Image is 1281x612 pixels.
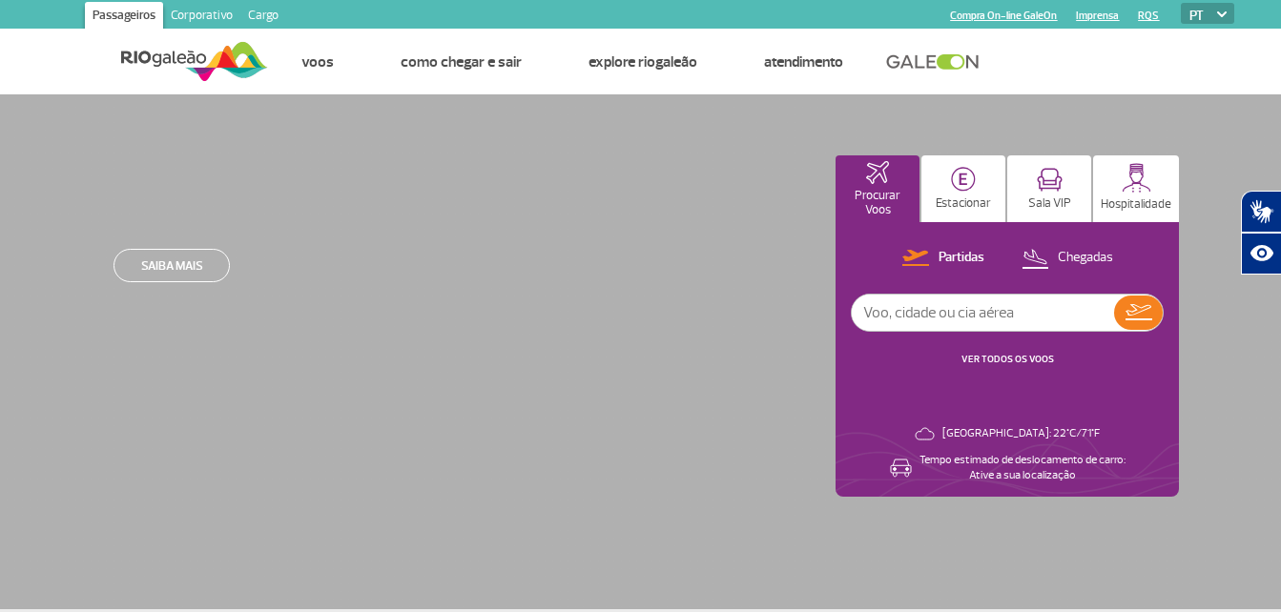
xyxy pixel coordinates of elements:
[852,295,1114,331] input: Voo, cidade ou cia aérea
[1037,168,1063,192] img: vipRoom.svg
[936,196,991,211] p: Estacionar
[956,352,1060,367] button: VER TODOS OS VOOS
[1093,155,1179,222] button: Hospitalidade
[1241,191,1281,233] button: Abrir tradutor de língua de sinais.
[866,161,889,184] img: airplaneHomeActive.svg
[939,249,984,267] p: Partidas
[1101,197,1171,212] p: Hospitalidade
[950,10,1057,22] a: Compra On-line GaleOn
[919,453,1126,483] p: Tempo estimado de deslocamento de carro: Ative a sua localização
[1241,233,1281,275] button: Abrir recursos assistivos.
[401,52,522,71] a: Como chegar e sair
[1016,246,1119,271] button: Chegadas
[1122,163,1151,193] img: hospitality.svg
[921,155,1005,222] button: Estacionar
[114,249,230,282] a: Saiba mais
[1076,10,1119,22] a: Imprensa
[836,155,919,222] button: Procurar Voos
[951,167,976,192] img: carParkingHome.svg
[897,246,990,271] button: Partidas
[301,52,334,71] a: Voos
[85,2,163,32] a: Passageiros
[1058,249,1113,267] p: Chegadas
[1241,191,1281,275] div: Plugin de acessibilidade da Hand Talk.
[163,2,240,32] a: Corporativo
[764,52,843,71] a: Atendimento
[961,353,1054,365] a: VER TODOS OS VOOS
[240,2,286,32] a: Cargo
[1028,196,1071,211] p: Sala VIP
[589,52,697,71] a: Explore RIOgaleão
[1007,155,1091,222] button: Sala VIP
[942,426,1100,441] p: [GEOGRAPHIC_DATA]: 22°C/71°F
[845,189,910,217] p: Procurar Voos
[1138,10,1159,22] a: RQS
